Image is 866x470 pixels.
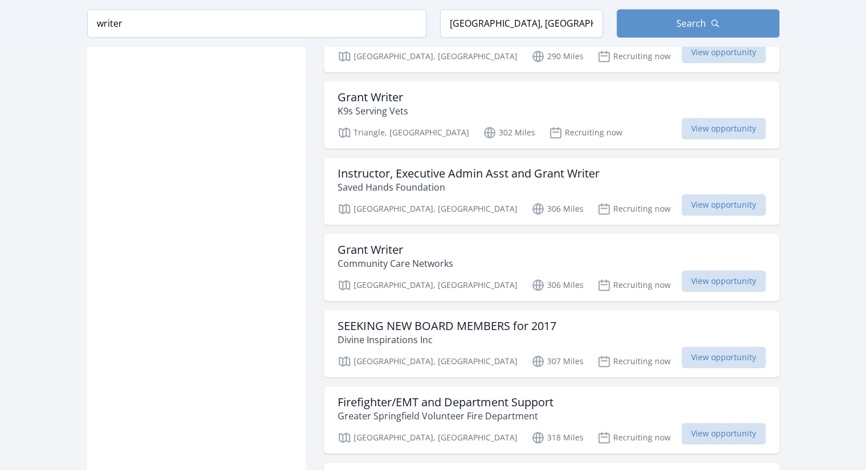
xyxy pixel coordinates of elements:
a: Instructor, Executive Admin Asst and Grant Writer Saved Hands Foundation [GEOGRAPHIC_DATA], [GEOG... [324,158,779,225]
span: View opportunity [682,118,766,139]
p: K9s Serving Vets [338,104,408,118]
h3: Firefighter/EMT and Department Support [338,395,553,409]
p: 306 Miles [531,202,584,216]
span: Search [676,17,706,30]
p: Community Care Networks [338,257,453,270]
p: 302 Miles [483,126,535,139]
p: Recruiting now [597,431,671,444]
a: Firefighter/EMT and Department Support Greater Springfield Volunteer Fire Department [GEOGRAPHIC_... [324,386,779,453]
span: View opportunity [682,42,766,63]
h3: SEEKING NEW BOARD MEMBERS for 2017 [338,319,556,333]
span: View opportunity [682,270,766,292]
p: [GEOGRAPHIC_DATA], [GEOGRAPHIC_DATA] [338,354,518,368]
p: 307 Miles [531,354,584,368]
p: 318 Miles [531,431,584,444]
p: Saved Hands Foundation [338,180,600,194]
p: 290 Miles [531,50,584,63]
p: [GEOGRAPHIC_DATA], [GEOGRAPHIC_DATA] [338,50,518,63]
p: Recruiting now [597,50,671,63]
p: 306 Miles [531,278,584,292]
p: Recruiting now [597,202,671,216]
h3: Grant Writer [338,90,408,104]
input: Keyword [87,9,426,38]
span: View opportunity [682,347,766,368]
p: [GEOGRAPHIC_DATA], [GEOGRAPHIC_DATA] [338,278,518,292]
input: Location [440,9,603,38]
p: [GEOGRAPHIC_DATA], [GEOGRAPHIC_DATA] [338,202,518,216]
p: [GEOGRAPHIC_DATA], [GEOGRAPHIC_DATA] [338,431,518,444]
h3: Instructor, Executive Admin Asst and Grant Writer [338,167,600,180]
p: Greater Springfield Volunteer Fire Department [338,409,553,423]
p: Recruiting now [597,278,671,292]
p: Recruiting now [549,126,622,139]
p: Triangle, [GEOGRAPHIC_DATA] [338,126,469,139]
h3: Grant Writer [338,243,453,257]
p: Recruiting now [597,354,671,368]
span: View opportunity [682,423,766,444]
p: Divine Inspirations Inc [338,333,556,347]
button: Search [617,9,779,38]
a: Grant Writer K9s Serving Vets Triangle, [GEOGRAPHIC_DATA] 302 Miles Recruiting now View opportunity [324,81,779,149]
span: View opportunity [682,194,766,216]
a: Grant Writer Community Care Networks [GEOGRAPHIC_DATA], [GEOGRAPHIC_DATA] 306 Miles Recruiting no... [324,234,779,301]
a: SEEKING NEW BOARD MEMBERS for 2017 Divine Inspirations Inc [GEOGRAPHIC_DATA], [GEOGRAPHIC_DATA] 3... [324,310,779,377]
